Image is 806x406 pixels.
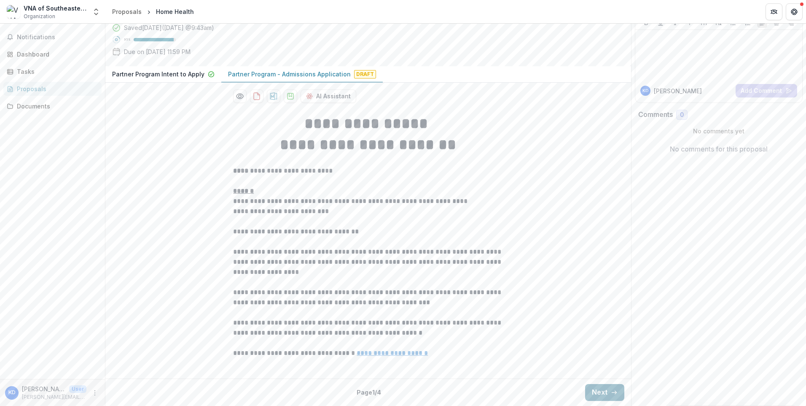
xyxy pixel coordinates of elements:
button: download-proposal [250,89,263,103]
span: 0 [680,111,684,119]
a: Dashboard [3,47,102,61]
div: VNA of Southeastern CT [24,4,87,13]
div: Dashboard [17,50,95,59]
button: Add Comment [736,84,797,97]
div: Documents [17,102,95,111]
p: Due on [DATE] 11:59 PM [124,47,191,56]
p: No comments for this proposal [670,144,768,154]
button: download-proposal [284,89,297,103]
p: Partner Program Intent to Apply [112,70,204,78]
p: Page 1 / 4 [357,388,381,397]
div: Karen DeSantis [8,390,16,395]
div: Saved [DATE] ( [DATE] @ 9:43am ) [124,23,214,32]
div: Home Health [156,7,194,16]
button: AI Assistant [301,89,356,103]
button: Preview ed5cdcdb-57d8-4d51-96fd-d38b11d3a9d4-1.pdf [233,89,247,103]
span: Draft [354,70,376,78]
button: Next [585,384,624,401]
button: Get Help [786,3,803,20]
button: Partners [766,3,782,20]
button: download-proposal [267,89,280,103]
img: VNA of Southeastern CT [7,5,20,19]
p: Partner Program - Admissions Application [228,70,351,78]
p: No comments yet [638,127,800,135]
button: Notifications [3,30,102,44]
p: [PERSON_NAME][EMAIL_ADDRESS][PERSON_NAME][DOMAIN_NAME] [22,393,86,401]
nav: breadcrumb [109,5,197,18]
a: Tasks [3,65,102,78]
div: Proposals [112,7,142,16]
h2: Comments [638,111,673,119]
p: [PERSON_NAME] [22,384,66,393]
div: Proposals [17,84,95,93]
button: More [90,388,100,398]
p: User [69,385,86,393]
p: 95 % [124,37,130,43]
div: Karen DeSantis [642,89,648,93]
span: Organization [24,13,55,20]
div: Tasks [17,67,95,76]
span: Notifications [17,34,98,41]
p: [PERSON_NAME] [654,87,702,95]
a: Documents [3,99,102,113]
button: Open entity switcher [90,3,102,20]
a: Proposals [3,82,102,96]
a: Proposals [109,5,145,18]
